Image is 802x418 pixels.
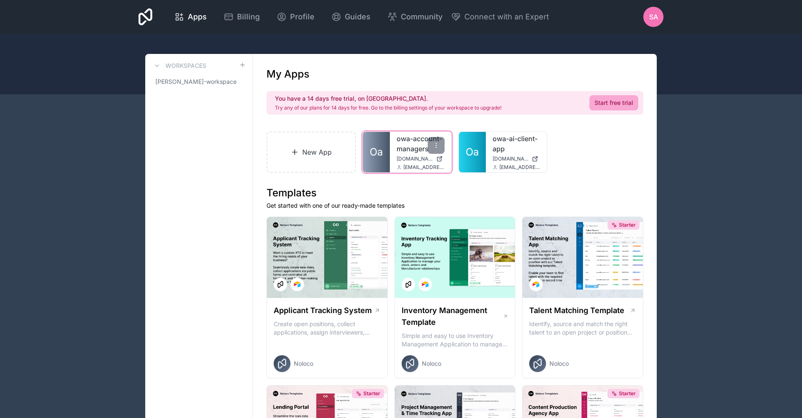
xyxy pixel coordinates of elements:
a: Oa [363,132,390,172]
span: Community [401,11,442,23]
a: [PERSON_NAME]-workspace [152,74,246,89]
span: [PERSON_NAME]-workspace [155,78,237,86]
a: [DOMAIN_NAME] [397,155,445,162]
p: Try any of our plans for 14 days for free. Go to the billing settings of your workspace to upgrade! [275,104,501,111]
span: Starter [363,390,380,397]
p: Create open positions, collect applications, assign interviewers, centralise candidate feedback a... [274,320,381,337]
span: Oa [466,145,479,159]
p: Simple and easy to use Inventory Management Application to manage your stock, orders and Manufact... [402,332,509,348]
span: [DOMAIN_NAME] [397,155,433,162]
h1: Inventory Management Template [402,305,503,328]
span: [DOMAIN_NAME] [493,155,529,162]
a: Guides [325,8,377,26]
h1: Talent Matching Template [529,305,624,316]
img: Airtable Logo [533,281,539,288]
a: owa-ai-client-app [493,134,541,154]
a: [DOMAIN_NAME] [493,155,541,162]
span: Starter [619,222,636,228]
span: [EMAIL_ADDRESS][DOMAIN_NAME] [499,164,541,171]
span: Oa [370,145,383,159]
a: Billing [217,8,266,26]
h1: Applicant Tracking System [274,305,372,316]
span: Starter [619,390,636,397]
h3: Workspaces [165,62,206,70]
span: Noloco [549,359,569,368]
span: SA [649,12,658,22]
a: Apps [168,8,213,26]
h1: Templates [266,186,643,200]
h1: My Apps [266,67,309,81]
a: Start free trial [589,95,638,110]
span: Noloco [294,359,313,368]
p: Get started with one of our ready-made templates [266,201,643,210]
a: New App [266,131,356,173]
span: Apps [188,11,207,23]
img: Airtable Logo [294,281,301,288]
a: Oa [459,132,486,172]
a: Community [381,8,449,26]
a: Profile [270,8,321,26]
a: owa-account-managers [397,134,445,154]
button: Connect with an Expert [451,11,549,23]
span: Guides [345,11,370,23]
p: Identify, source and match the right talent to an open project or position with our Talent Matchi... [529,320,636,337]
a: Workspaces [152,61,206,71]
span: [EMAIL_ADDRESS][DOMAIN_NAME] [403,164,445,171]
h2: You have a 14 days free trial, on [GEOGRAPHIC_DATA]. [275,94,501,103]
img: Airtable Logo [422,281,429,288]
span: Noloco [422,359,441,368]
span: Billing [237,11,260,23]
span: Connect with an Expert [464,11,549,23]
span: Profile [290,11,314,23]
